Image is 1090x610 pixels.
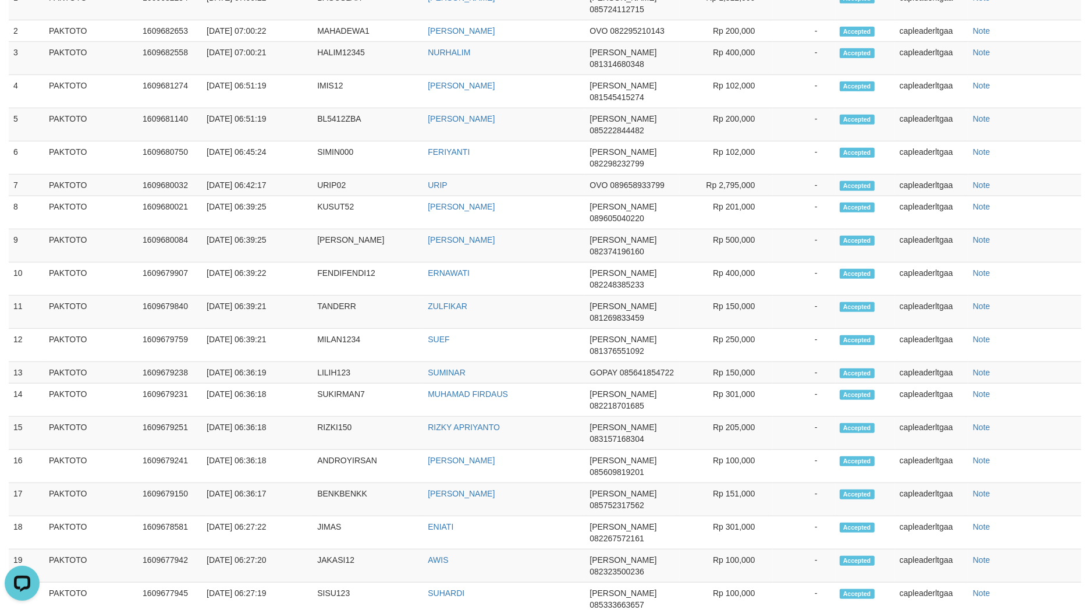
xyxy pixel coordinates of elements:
[840,456,875,466] span: Accepted
[610,180,665,190] span: Copy 089658933799 to clipboard
[590,214,644,223] span: Copy 089605040220 to clipboard
[620,368,674,377] span: Copy 085641854722 to clipboard
[973,180,990,190] a: Note
[44,263,138,296] td: PAKTOTO
[428,48,470,57] a: NURHALIM
[895,20,968,42] td: capleaderltgaa
[9,20,44,42] td: 2
[679,141,773,175] td: Rp 102,000
[428,235,495,244] a: [PERSON_NAME]
[44,196,138,229] td: PAKTOTO
[44,42,138,75] td: PAKTOTO
[202,296,313,329] td: [DATE] 06:39:21
[679,42,773,75] td: Rp 400,000
[610,26,665,36] span: Copy 082295210143 to clipboard
[590,456,656,465] span: [PERSON_NAME]
[138,384,202,417] td: 1609679231
[5,5,40,40] button: Open LiveChat chat widget
[202,175,313,196] td: [DATE] 06:42:17
[9,296,44,329] td: 11
[428,268,470,278] a: ERNAWATI
[590,159,644,168] span: Copy 082298232799 to clipboard
[773,450,835,483] td: -
[590,268,656,278] span: [PERSON_NAME]
[138,141,202,175] td: 1609680750
[773,516,835,549] td: -
[840,335,875,345] span: Accepted
[138,329,202,362] td: 1609679759
[138,75,202,108] td: 1609681274
[138,516,202,549] td: 1609678581
[44,20,138,42] td: PAKTOTO
[590,202,656,211] span: [PERSON_NAME]
[895,549,968,583] td: capleaderltgaa
[313,516,423,549] td: JIMAS
[773,108,835,141] td: -
[9,75,44,108] td: 4
[590,555,656,565] span: [PERSON_NAME]
[138,417,202,450] td: 1609679251
[202,20,313,42] td: [DATE] 07:00:22
[973,389,990,399] a: Note
[202,229,313,263] td: [DATE] 06:39:25
[840,27,875,37] span: Accepted
[313,196,423,229] td: KUSUT52
[590,235,656,244] span: [PERSON_NAME]
[973,235,990,244] a: Note
[679,196,773,229] td: Rp 201,000
[590,423,656,432] span: [PERSON_NAME]
[428,368,466,377] a: SUMINAR
[773,42,835,75] td: -
[138,549,202,583] td: 1609677942
[590,313,644,322] span: Copy 081269833459 to clipboard
[773,362,835,384] td: -
[840,148,875,158] span: Accepted
[313,108,423,141] td: BL5412ZBA
[840,302,875,312] span: Accepted
[9,450,44,483] td: 16
[590,93,644,102] span: Copy 081545415274 to clipboard
[590,522,656,531] span: [PERSON_NAME]
[44,75,138,108] td: PAKTOTO
[428,456,495,465] a: [PERSON_NAME]
[895,175,968,196] td: capleaderltgaa
[202,417,313,450] td: [DATE] 06:36:18
[9,196,44,229] td: 8
[590,59,644,69] span: Copy 081314680348 to clipboard
[590,280,644,289] span: Copy 082248385233 to clipboard
[840,589,875,599] span: Accepted
[138,196,202,229] td: 1609680021
[679,229,773,263] td: Rp 500,000
[9,263,44,296] td: 10
[202,483,313,516] td: [DATE] 06:36:17
[138,20,202,42] td: 1609682653
[138,450,202,483] td: 1609679241
[9,42,44,75] td: 3
[773,175,835,196] td: -
[679,175,773,196] td: Rp 2,795,000
[679,108,773,141] td: Rp 200,000
[590,335,656,344] span: [PERSON_NAME]
[895,141,968,175] td: capleaderltgaa
[313,483,423,516] td: BENKBENKK
[590,368,617,377] span: GOPAY
[202,42,313,75] td: [DATE] 07:00:21
[202,450,313,483] td: [DATE] 06:36:18
[590,81,656,90] span: [PERSON_NAME]
[9,141,44,175] td: 6
[590,600,644,609] span: Copy 085333663657 to clipboard
[973,335,990,344] a: Note
[138,42,202,75] td: 1609682558
[313,549,423,583] td: JAKASI12
[428,147,470,157] a: FERIYANTI
[973,302,990,311] a: Note
[138,362,202,384] td: 1609679238
[202,141,313,175] td: [DATE] 06:45:24
[590,434,644,444] span: Copy 083157168304 to clipboard
[138,229,202,263] td: 1609680084
[138,108,202,141] td: 1609681140
[840,115,875,125] span: Accepted
[9,362,44,384] td: 13
[679,263,773,296] td: Rp 400,000
[9,229,44,263] td: 9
